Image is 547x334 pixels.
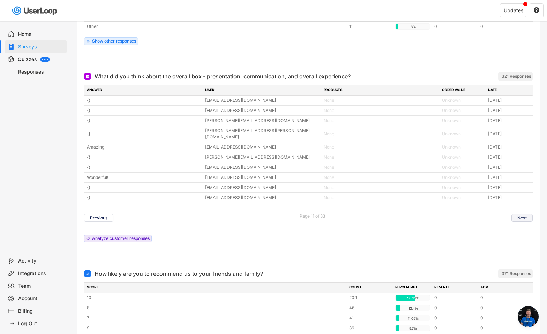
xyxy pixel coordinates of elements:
div: [PERSON_NAME][EMAIL_ADDRESS][PERSON_NAME][DOMAIN_NAME] [205,128,319,140]
div: None [324,131,438,137]
div: None [324,195,438,201]
div: 7 [87,315,345,321]
div: 0 [480,315,522,321]
div: Unknown [442,154,484,160]
div: 9 [87,325,345,331]
div: Unknown [442,164,484,170]
div: Show other responses [92,39,136,43]
text:  [534,7,539,13]
div: {} [87,164,201,170]
div: Team [18,283,64,289]
div: Unknown [442,97,484,104]
img: Open Ended [85,74,90,78]
div: Unknown [442,144,484,150]
div: [EMAIL_ADDRESS][DOMAIN_NAME] [205,184,319,191]
div: 0 [434,23,476,30]
div: Billing [18,308,64,314]
div: Unknown [442,107,484,114]
div: 56.33% [397,295,429,301]
div: [DATE] [488,144,530,150]
div: PERCENTAGE [395,284,430,291]
button: Previous [84,214,113,222]
div: 11.05% [397,315,429,321]
div: [DATE] [488,164,530,170]
div: 12.4% [397,305,429,311]
div: [DATE] [488,97,530,104]
div: 209 [349,295,391,301]
div: None [324,184,438,191]
div: None [324,154,438,160]
div: 0 [434,305,476,311]
div: [EMAIL_ADDRESS][DOMAIN_NAME] [205,144,319,150]
div: None [324,144,438,150]
div: [PERSON_NAME][EMAIL_ADDRESS][DOMAIN_NAME] [205,154,319,160]
div: [EMAIL_ADDRESS][DOMAIN_NAME] [205,174,319,181]
div: Unknown [442,131,484,137]
div: 0 [480,325,522,331]
div: 46 [349,305,391,311]
div: None [324,164,438,170]
div: DATE [488,87,530,93]
div: 0 [434,295,476,301]
div: [DATE] [488,131,530,137]
div: {} [87,97,201,104]
div: How likely are you to recommend us to your friends and family? [95,270,263,278]
div: 0 [434,315,476,321]
div: 9.7% [397,325,429,332]
div: [DATE] [488,195,530,201]
div: None [324,97,438,104]
div: Activity [18,258,64,264]
img: Number Score [85,272,90,276]
div: [DATE] [488,184,530,191]
div: 0 [480,295,522,301]
div: [DATE] [488,107,530,114]
div: 11 [349,23,391,30]
div: [EMAIL_ADDRESS][DOMAIN_NAME] [205,107,319,114]
div: [DATE] [488,174,530,181]
div: SCORE [87,284,345,291]
div: Unknown [442,117,484,124]
div: Wonderful! [87,174,201,181]
button: Next [511,214,533,222]
div: Unknown [442,174,484,181]
div: Updates [504,8,523,13]
div: What did you think about the overall box - presentation, communication, and overall experience? [95,72,351,81]
div: ANSWER [87,87,201,93]
div: [EMAIL_ADDRESS][DOMAIN_NAME] [205,195,319,201]
div: {} [87,117,201,124]
div: PRODUCTS [324,87,438,93]
div: Analyze customer responses [92,236,150,241]
div: 321 Responses [502,74,531,79]
div: 10 [87,295,345,301]
div: Responses [18,69,64,75]
div: AOV [480,284,522,291]
div: None [324,107,438,114]
div: 0 [480,23,522,30]
div: ORDER VALUE [442,87,484,93]
div: None [324,117,438,124]
div: [DATE] [488,117,530,124]
div: BETA [42,58,48,61]
img: userloop-logo-01.svg [10,3,60,18]
div: [PERSON_NAME][EMAIL_ADDRESS][DOMAIN_NAME] [205,117,319,124]
div: None [324,174,438,181]
div: Unknown [442,195,484,201]
div: [EMAIL_ADDRESS][DOMAIN_NAME] [205,164,319,170]
div: [EMAIL_ADDRESS][DOMAIN_NAME] [205,97,319,104]
div: {} [87,131,201,137]
div: {} [87,154,201,160]
div: 0 [480,305,522,311]
div: 8 [87,305,345,311]
div: 0 [434,325,476,331]
div: Unknown [442,184,484,191]
div: Surveys [18,44,64,50]
div: Open chat [518,306,539,327]
div: USER [205,87,319,93]
div: 41 [349,315,391,321]
div: Quizzes [18,56,37,63]
div: Home [18,31,64,38]
div: Log Out [18,320,64,327]
div: REVENUE [434,284,476,291]
div: {} [87,184,201,191]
